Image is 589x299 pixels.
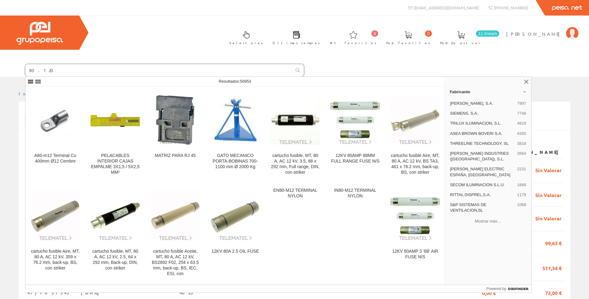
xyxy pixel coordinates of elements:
span: 7748 [517,111,526,116]
div: PELACABLES INTERIOR CAJAS EMPALME 3X1,5 / 5X2,5 MM² [90,153,140,175]
img: cartucho fusible Aire, MT, 80 A, AC 12 kV, BS TA3, 461 x 76.2 mm, back-up, BS, con striker [390,95,440,145]
span: SECOM ILUMINACION S.L.U. [450,182,514,188]
div: EN80-M12 TERMINAL NYLON [270,188,320,199]
img: cartucho fusible, MT, 80 A, AC 12 kV, 3.5, 88 x 292 mm, Full range, DIN, con striker [270,95,320,145]
span: 7997 [517,101,526,106]
span: 1668 [517,182,526,188]
img: MATRIZ PARA RJ 45 [150,95,200,145]
span: [EMAIL_ADDRESS][DOMAIN_NAME] [414,5,479,10]
div: cartucho fusible Aire, MT, 80 A, AC 12 kV, 359 x 76.2 mm, back-up, BS, con striker [30,249,80,271]
a: Selectores [223,26,266,48]
div: de 151 [25,136,564,147]
div: GATO MECANICO PORTA-BOBINAS 700-1100 mm Ø 2000 Kg [211,153,260,170]
div: 12KV 80A 2.5 OIL FUSE [211,249,260,254]
img: Grupo Peisa [16,22,63,45]
span: 0 [371,30,378,37]
span: [PERSON_NAME] ELECTRIC ESPAÑA, [GEOGRAPHIC_DATA] [450,166,514,177]
span: S&P SISTEMAS DE VENTILACION,SL [450,202,514,213]
img: cartucho fusible Aceite, MT, 80 A, AC 12 kV, BS2692 F02, 254 x 63.5 mm, back-up, BS, IEC, ESI, con [150,191,200,241]
a: 12KV 80AMP 3 '6B' AIR FUSE N/S 12KV 80AMP 3 '6B' AIR FUSE N/S [385,183,445,284]
div: cartucho fusible Aire, MT, 80 A, AC 12 kV, BS TA3, 461 x 76.2 mm, back-up, BS, con striker [390,153,440,175]
div: 12KV 80AMP 3 '6B' AIR FUSE N/S [390,249,440,260]
span: ASEA BROWN BOVERI S.A. [450,131,514,136]
span: 3818 [517,141,526,146]
a: 12KV 80AMP 88MM FULL RANGE FUSE N/S 12KV 80AMP 88MM FULL RANGE FUSE N/S [325,87,385,182]
span: Sin Valorar [535,189,562,200]
span: Sin Valorar [535,213,562,223]
div: cartucho fusible Aceite, MT, 80 A, AC 12 kV, BS2692 F02, 254 x 63.5 mm, back-up, BS, IEC, ESI, con [150,249,200,277]
div: cartucho fusible, MT, 80 A, AC 12 kV, 2.5, 64 x 292 mm, Back-up, DIN, con striker [90,249,140,271]
span: RITTAL DISPREL,S.A. [450,192,514,198]
a: EN80-M12 TERMINAL NYLON [265,183,325,284]
span: 0 [425,30,432,37]
span: [PERSON_NAME] INDUSTRIES ([GEOGRAPHIC_DATA]), S.L. [450,151,514,162]
span: Pedido actual [440,40,482,46]
a: A80-m12 Terminal Cu 400mm Ø12 Cembre A80-m12 Terminal Cu 400mm Ø12 Cembre [25,87,85,182]
span: Art. favoritos [330,40,377,46]
span: Selectores [229,40,263,46]
span: 1068 [517,202,526,213]
a: Inicio [19,91,45,96]
a: IN80-M12 TERMINAL NYLON [325,183,385,284]
div: MATRIZ PARA RJ 45 [150,153,200,159]
div: 12KV 80AMP 88MM FULL RANGE FUSE N/S [330,153,380,164]
img: A80-m12 Terminal Cu 400mm Ø12 Cembre [30,101,80,139]
span: THREELINE TECHNOLOGY, SL [450,141,514,146]
span: 511,34 € [542,262,562,273]
img: 12KV 80A 2.5 OIL FUSE [211,191,260,241]
a: GATO MECANICO PORTA-BOBINAS 700-1100 mm Ø 2000 Kg GATO MECANICO PORTA-BOBINAS 700-1100 mm Ø 2000 Kg [206,87,265,182]
a: Powered by [487,285,532,292]
div: A80-m12 Terminal Cu 400mm Ø12 Cembre [30,153,80,164]
span: 4355 [517,131,526,136]
span: [PERSON_NAME], S.A. [450,101,514,106]
span: TRILUX ILUMINACION, S.L. [450,121,514,126]
span: Powered by [487,286,506,292]
a: cartucho fusible, MT, 80 A, AC 12 kV, 2.5, 64 x 292 mm, Back-up, DIN, con striker cartucho fusibl... [85,183,145,284]
div: IN80-M12 TERMINAL NYLON [330,188,380,199]
img: PELACABLES INTERIOR CAJAS EMPALME 3X1,5 / 5X2,5 MM² [90,113,140,127]
span: Listado mis albaranes [25,108,113,116]
span: SIEMENS, S.A. [450,111,514,116]
img: 12KV 80AMP 88MM FULL RANGE FUSE N/S [330,95,380,145]
input: Introduzca parte o toda la referencia1, referencia2, número, fecha(dd/mm/yy) o rango de fechas(dd... [25,116,360,127]
span: [PHONE_NUMBER] [494,5,528,10]
a: 11 línea/s Pedido actual [434,26,501,48]
a: MATRIZ PARA RJ 45 MATRIZ PARA RJ 45 [145,87,205,182]
th: Número [25,147,78,158]
label: Mostrar [25,136,79,145]
span: Resultados: [219,79,251,84]
span: Ped. favoritos [386,40,430,46]
div: cartucho fusible, MT, 80 A, AC 12 kV, 3.5, 88 x 292 mm, Full range, DIN, con striker [270,153,320,175]
span: 1179 [517,192,526,198]
img: cartucho fusible, MT, 80 A, AC 12 kV, 2.5, 64 x 292 mm, Back-up, DIN, con striker [90,191,140,241]
img: cartucho fusible Aire, MT, 80 A, AC 12 kV, 359 x 76.2 mm, back-up, BS, con striker [30,191,80,241]
input: Buscar ... [25,64,292,76]
a: cartucho fusible Aire, MT, 80 A, AC 12 kV, 359 x 76.2 mm, back-up, BS, con striker cartucho fusib... [25,183,85,284]
a: cartucho fusible Aceite, MT, 80 A, AC 12 kV, BS2692 F02, 254 x 63.5 mm, back-up, BS, IEC, ESI, co... [145,183,205,284]
a: 12KV 80A 2.5 OIL FUSE 12KV 80A 2.5 OIL FUSE [206,183,265,284]
a: cartucho fusible, MT, 80 A, AC 12 kV, 3.5, 88 x 292 mm, Full range, DIN, con striker cartucho fus... [265,87,325,182]
a: Fabricante [445,87,531,97]
span: Sin Valorar [535,164,562,175]
a: cartucho fusible Aire, MT, 80 A, AC 12 kV, BS TA3, 461 x 76.2 mm, back-up, BS, con striker cartuc... [385,87,445,182]
span: 2664 [517,151,526,162]
span: Últimas compras [273,40,320,46]
img: 12KV 80AMP 3 '6B' AIR FUSE N/S [390,191,440,241]
a: PELACABLES INTERIOR CAJAS EMPALME 3X1,5 / 5X2,5 MM² PELACABLES INTERIOR CAJAS EMPALME 3X1,5 / 5X2... [85,87,145,182]
span: 2231 [517,166,526,177]
button: Mostrar más… [447,216,529,226]
img: GATO MECANICO PORTA-BOBINAS 700-1100 mm Ø 2000 Kg [211,98,260,142]
a: [PERSON_NAME] [506,26,578,32]
a: Últimas compras [266,26,323,48]
span: 11 línea/s [476,30,499,37]
span: 72,00 € [545,287,562,298]
span: 99,63 € [545,237,562,248]
span: 4819 [517,121,526,126]
span: 56953 [240,79,251,84]
span: [PERSON_NAME] [506,31,563,37]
